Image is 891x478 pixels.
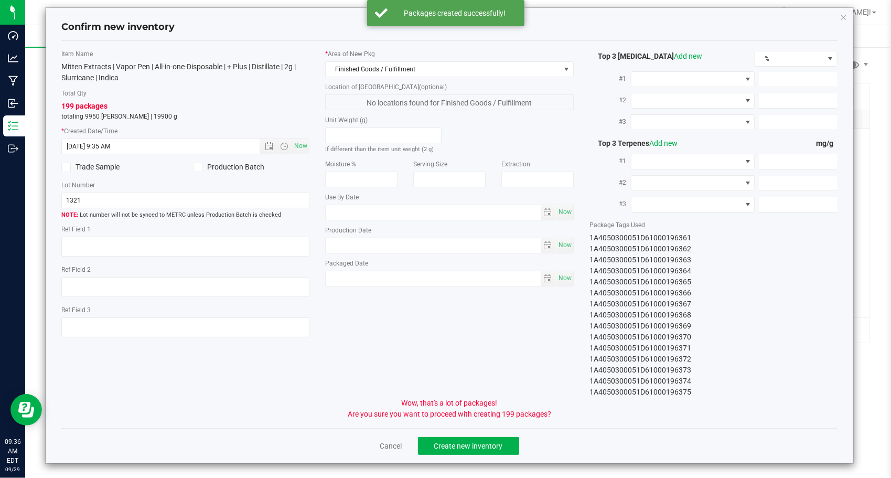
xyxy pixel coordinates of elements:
label: Use By Date [325,193,574,202]
span: Top 3 [MEDICAL_DATA] [589,52,702,60]
label: Ref Field 3 [61,305,310,315]
label: Ref Field 2 [61,265,310,274]
label: Unit Weight (g) [325,115,442,125]
span: (optional) [419,83,447,91]
label: Moisture % [325,160,398,169]
span: Finished Goods / Fulfillment [326,62,560,77]
div: 1A4050300051D61000196368 [589,310,838,321]
div: 1A4050300051D61000196363 [589,254,838,265]
div: Wow, that's a lot of packages! Are you sure you want to proceed with creating 199 packages? [53,398,846,420]
span: Set Current date [292,139,310,154]
div: 1A4050300051D61000196372 [589,354,838,365]
span: NO DATA FOUND [631,175,755,191]
label: Area of New Pkg [325,49,574,59]
label: #2 [589,173,631,192]
iframe: Resource center [10,394,42,426]
label: Extraction [501,160,574,169]
a: Add new [674,52,702,60]
label: Total Qty [61,89,310,98]
div: 1A4050300051D61000196371 [589,343,838,354]
label: Lot Number [61,180,310,190]
label: Package Tags Used [589,220,838,230]
div: 1A4050300051D61000196367 [589,299,838,310]
span: NO DATA FOUND [631,71,755,87]
div: 1A4050300051D61000196374 [589,376,838,387]
span: Set Current date [556,205,574,220]
span: select [541,271,556,286]
div: 1A4050300051D61000196362 [589,243,838,254]
span: No locations found for Finished Goods / Fulfillment [325,94,574,110]
label: Serving Size [413,160,486,169]
label: Trade Sample [61,162,178,173]
span: Top 3 Terpenes [589,139,678,147]
span: Set Current date [556,238,574,253]
div: 1A4050300051D61000196375 [589,387,838,398]
div: 1A4050300051D61000196369 [589,321,838,332]
div: Packages created successfully! [393,8,517,18]
span: select [556,238,573,253]
span: Lot number will not be synced to METRC unless Production Batch is checked [61,211,310,220]
div: 1A4050300051D61000196365 [589,277,838,288]
span: NO DATA FOUND [631,114,755,130]
div: 1A4050300051D61000196370 [589,332,838,343]
span: NO DATA FOUND [631,197,755,213]
div: 1A4050300051D61000196361 [589,232,838,243]
label: Production Date [325,226,574,235]
span: select [556,205,573,220]
a: Cancel [380,441,402,451]
a: Add new [649,139,678,147]
span: Open the date view [260,142,278,151]
label: #1 [589,69,631,88]
span: Open the time view [275,142,293,151]
span: Set Current date [556,271,574,286]
label: #3 [589,112,631,131]
label: #3 [589,195,631,214]
label: Location of [GEOGRAPHIC_DATA] [325,82,574,92]
p: totaling 9950 [PERSON_NAME] | 19900 g [61,112,310,121]
label: Item Name [61,49,310,59]
label: Packaged Date [325,259,574,268]
span: Create new inventory [434,442,503,450]
small: If different than the item unit weight (2 g) [325,146,434,153]
span: 199 packages [61,102,108,110]
h4: Confirm new inventory [61,20,175,34]
label: Production Batch [193,162,309,173]
label: #1 [589,152,631,171]
div: 1A4050300051D61000196373 [589,365,838,376]
label: Created Date/Time [61,126,310,136]
label: Ref Field 1 [61,225,310,234]
button: Create new inventory [418,437,519,455]
span: NO DATA FOUND [631,93,755,109]
span: select [541,205,556,220]
span: NO DATA FOUND [631,154,755,169]
div: Mitten Extracts | Vapor Pen | All-in-one-Disposable | + Plus | Distillate | 2g | Slurricane | Indica [61,61,310,83]
label: #2 [589,91,631,110]
span: select [556,271,573,286]
div: 1A4050300051D61000196364 [589,265,838,277]
span: select [541,238,556,253]
span: % [755,51,824,66]
div: 1A4050300051D61000196366 [589,288,838,299]
span: mg/g [816,139,838,147]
